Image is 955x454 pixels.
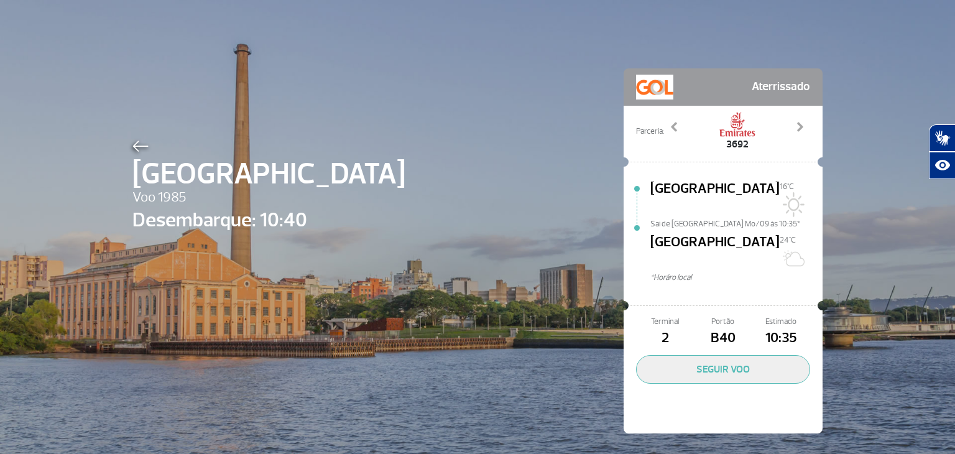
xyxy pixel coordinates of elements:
span: 24°C [780,235,796,245]
span: 10:35 [752,328,810,349]
img: Sol [780,192,805,217]
div: Plugin de acessibilidade da Hand Talk. [929,124,955,179]
span: Portão [694,316,752,328]
button: Abrir tradutor de língua de sinais. [929,124,955,152]
span: Aterrissado [752,75,810,100]
span: [GEOGRAPHIC_DATA] [650,178,780,218]
span: Parceria: [636,126,664,137]
span: B40 [694,328,752,349]
span: Terminal [636,316,694,328]
span: Estimado [752,316,810,328]
span: 16°C [780,182,794,192]
span: [GEOGRAPHIC_DATA] [132,152,405,197]
img: Sol com muitas nuvens [780,246,805,271]
button: Abrir recursos assistivos. [929,152,955,179]
span: Voo 1985 [132,187,405,208]
span: 2 [636,328,694,349]
span: Sai de [GEOGRAPHIC_DATA] Mo/09 às 10:35* [650,218,823,227]
span: *Horáro local [650,272,823,284]
span: 3692 [719,137,756,152]
span: Desembarque: 10:40 [132,205,405,235]
span: [GEOGRAPHIC_DATA] [650,232,780,272]
button: SEGUIR VOO [636,355,810,384]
